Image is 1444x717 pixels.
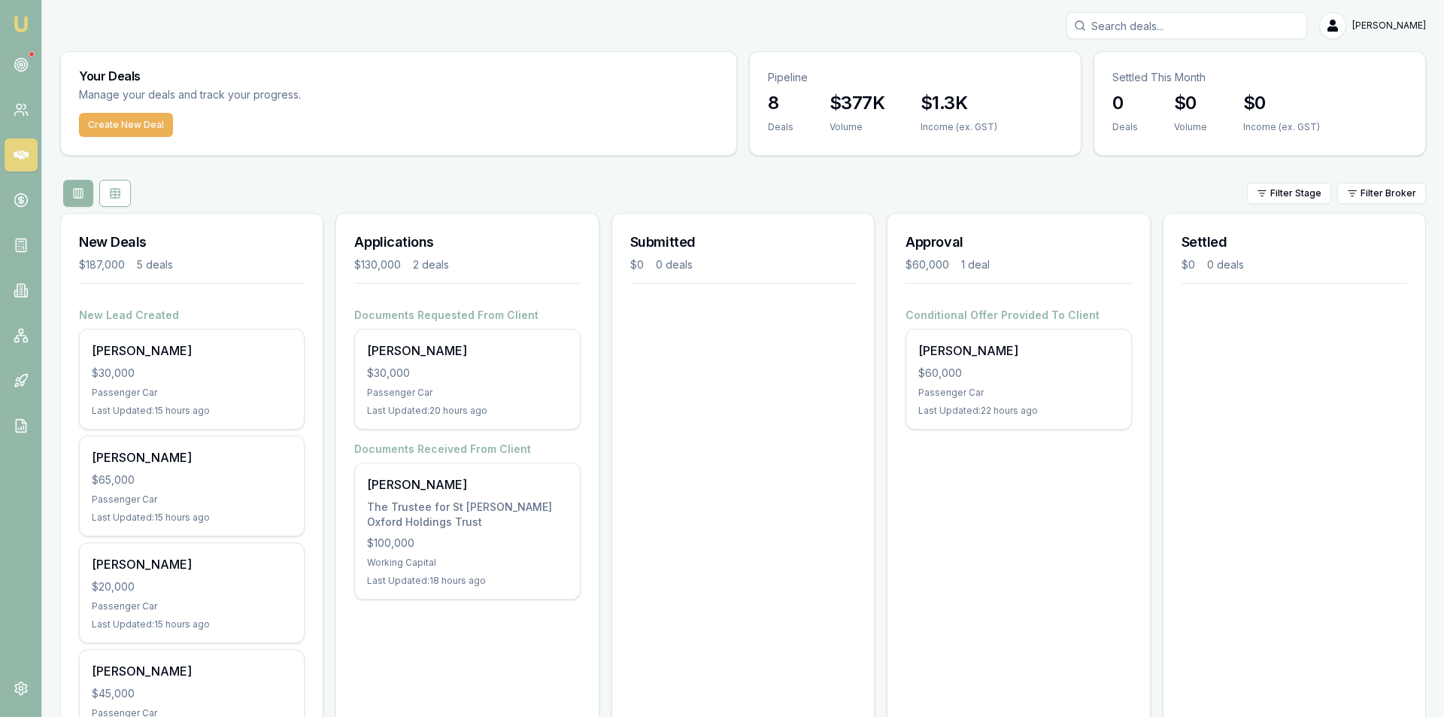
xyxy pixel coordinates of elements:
div: Last Updated: 15 hours ago [92,512,292,524]
div: 1 deal [961,257,990,272]
div: $45,000 [92,686,292,701]
div: $30,000 [367,366,567,381]
h4: Documents Received From Client [354,442,580,457]
div: Last Updated: 18 hours ago [367,575,567,587]
h3: $0 [1174,91,1207,115]
div: $187,000 [79,257,125,272]
img: emu-icon-u.png [12,15,30,33]
div: 5 deals [137,257,173,272]
div: [PERSON_NAME] [92,448,292,466]
div: $60,000 [918,366,1118,381]
div: [PERSON_NAME] [92,342,292,360]
h4: Documents Requested From Client [354,308,580,323]
div: 0 deals [1207,257,1244,272]
div: Deals [1112,121,1138,133]
h3: Submitted [630,232,856,253]
div: Passenger Car [918,387,1118,399]
div: Deals [768,121,793,133]
div: Volume [830,121,884,133]
div: $20,000 [92,579,292,594]
div: Passenger Car [92,494,292,506]
h3: $0 [1243,91,1320,115]
div: The Trustee for St [PERSON_NAME] Oxford Holdings Trust [367,500,567,530]
p: Settled This Month [1112,70,1407,85]
span: [PERSON_NAME] [1352,20,1426,32]
h3: 0 [1112,91,1138,115]
div: $30,000 [92,366,292,381]
h4: Conditional Offer Provided To Client [906,308,1131,323]
h3: Applications [354,232,580,253]
div: [PERSON_NAME] [92,555,292,573]
h3: $1.3K [921,91,997,115]
div: [PERSON_NAME] [367,475,567,494]
button: Create New Deal [79,113,173,137]
div: [PERSON_NAME] [367,342,567,360]
div: $100,000 [367,536,567,551]
h3: New Deals [79,232,305,253]
div: [PERSON_NAME] [918,342,1118,360]
h3: Your Deals [79,70,718,82]
div: Working Capital [367,557,567,569]
h3: Settled [1182,232,1407,253]
div: Last Updated: 15 hours ago [92,405,292,417]
div: [PERSON_NAME] [92,662,292,680]
h3: Approval [906,232,1131,253]
span: Filter Stage [1270,187,1321,199]
div: Last Updated: 22 hours ago [918,405,1118,417]
div: 0 deals [656,257,693,272]
div: $130,000 [354,257,401,272]
input: Search deals [1066,12,1307,39]
div: Income (ex. GST) [921,121,997,133]
div: Volume [1174,121,1207,133]
div: Income (ex. GST) [1243,121,1320,133]
div: $60,000 [906,257,949,272]
div: Passenger Car [92,600,292,612]
button: Filter Stage [1247,183,1331,204]
div: $65,000 [92,472,292,488]
div: Passenger Car [367,387,567,399]
button: Filter Broker [1337,183,1426,204]
div: Passenger Car [92,387,292,399]
p: Manage your deals and track your progress. [79,87,464,104]
h3: 8 [768,91,793,115]
h3: $377K [830,91,884,115]
div: $0 [1182,257,1195,272]
div: Last Updated: 20 hours ago [367,405,567,417]
h4: New Lead Created [79,308,305,323]
p: Pipeline [768,70,1063,85]
span: Filter Broker [1361,187,1416,199]
div: $0 [630,257,644,272]
div: Last Updated: 15 hours ago [92,618,292,630]
div: 2 deals [413,257,449,272]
